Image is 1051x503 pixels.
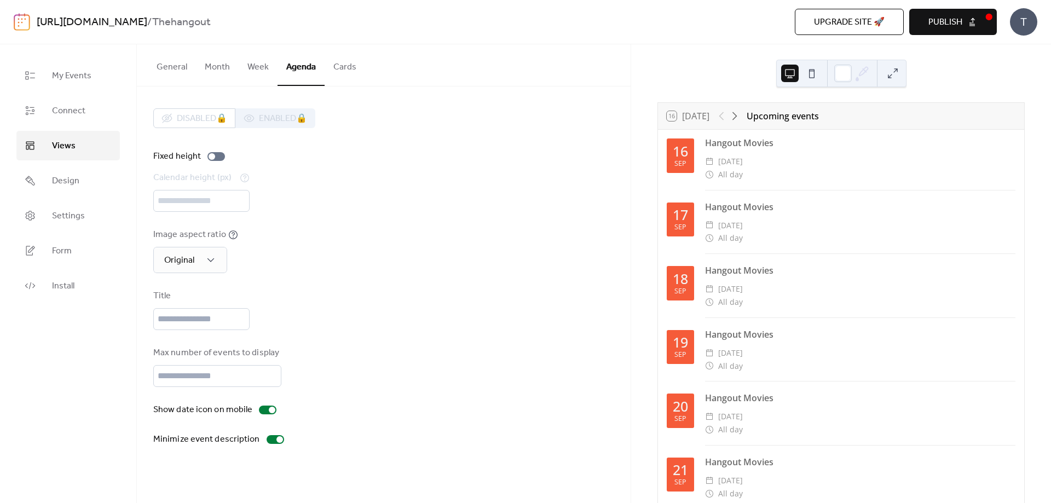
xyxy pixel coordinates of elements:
button: Publish [909,9,997,35]
span: Connect [52,105,85,118]
button: Week [239,44,278,85]
button: Month [196,44,239,85]
span: Original [164,252,194,269]
span: All day [718,168,743,181]
div: Hangout Movies [705,455,1015,469]
b: / [147,12,152,33]
div: Sep [674,415,686,423]
div: Hangout Movies [705,200,1015,213]
span: Settings [52,210,85,223]
div: ​ [705,155,714,168]
div: ​ [705,282,714,296]
div: 19 [673,336,688,349]
a: Install [16,271,120,300]
div: ​ [705,410,714,423]
span: All day [718,487,743,500]
span: Install [52,280,74,293]
span: [DATE] [718,282,743,296]
div: ​ [705,232,714,245]
img: logo [14,13,30,31]
div: Sep [674,351,686,359]
button: General [148,44,196,85]
div: Max number of events to display [153,346,279,360]
div: Fixed height [153,150,201,163]
div: Sep [674,288,686,295]
div: ​ [705,487,714,500]
span: All day [718,296,743,309]
span: Publish [928,16,962,29]
a: Views [16,131,120,160]
a: Form [16,236,120,265]
a: Design [16,166,120,195]
span: [DATE] [718,219,743,232]
div: ​ [705,423,714,436]
span: Design [52,175,79,188]
div: Upcoming events [747,109,819,123]
span: All day [718,232,743,245]
span: [DATE] [718,474,743,487]
div: 18 [673,272,688,286]
a: My Events [16,61,120,90]
div: Sep [674,479,686,486]
div: ​ [705,168,714,181]
a: [URL][DOMAIN_NAME] [37,12,147,33]
div: 20 [673,400,688,413]
div: Hangout Movies [705,264,1015,277]
div: ​ [705,360,714,373]
div: Sep [674,224,686,231]
div: 16 [673,144,688,158]
span: My Events [52,70,91,83]
div: 21 [673,463,688,477]
button: Cards [325,44,365,85]
div: Hangout Movies [705,136,1015,149]
div: Sep [674,160,686,167]
div: 17 [673,208,688,222]
span: All day [718,360,743,373]
a: Settings [16,201,120,230]
span: All day [718,423,743,436]
a: Connect [16,96,120,125]
div: Show date icon on mobile [153,403,252,417]
span: [DATE] [718,155,743,168]
div: ​ [705,219,714,232]
div: T [1010,8,1037,36]
span: Upgrade site 🚀 [814,16,885,29]
div: Hangout Movies [705,391,1015,404]
div: Hangout Movies [705,328,1015,341]
div: Image aspect ratio [153,228,226,241]
button: Upgrade site 🚀 [795,9,904,35]
div: Minimize event description [153,433,260,446]
span: Views [52,140,76,153]
div: Title [153,290,247,303]
span: [DATE] [718,410,743,423]
b: Thehangout [152,12,211,33]
div: ​ [705,296,714,309]
div: ​ [705,474,714,487]
div: ​ [705,346,714,360]
span: Form [52,245,72,258]
button: Agenda [278,44,325,86]
span: [DATE] [718,346,743,360]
